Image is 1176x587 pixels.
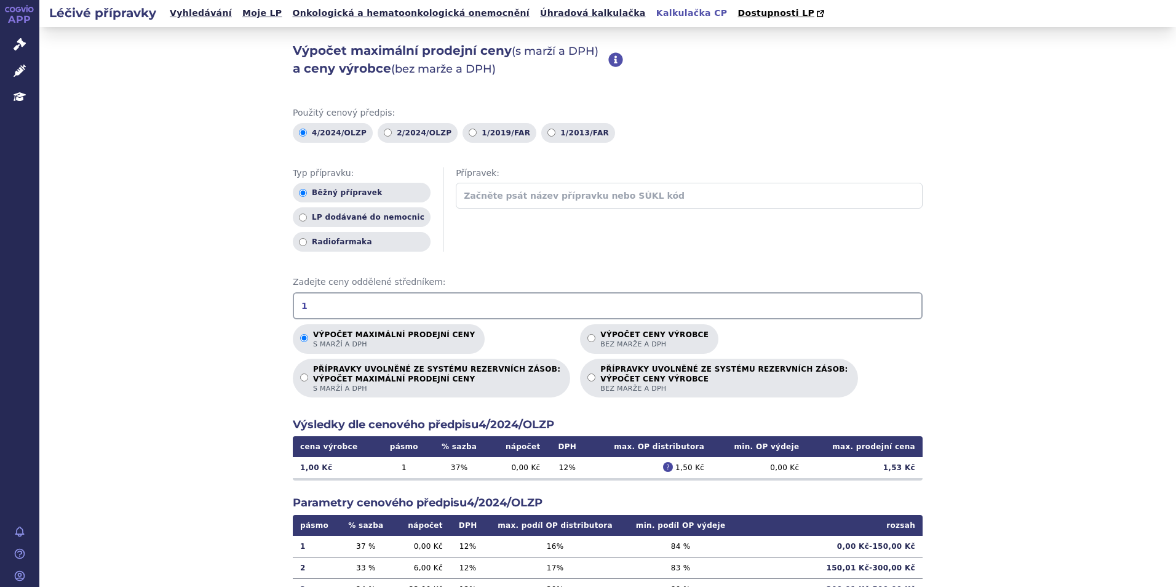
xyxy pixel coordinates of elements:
a: Moje LP [239,5,285,22]
th: % sazba [339,515,392,536]
td: 17 % [485,557,624,578]
label: Běžný přípravek [293,183,431,202]
strong: VÝPOČET CENY VÝROBCE [600,374,848,384]
th: pásmo [293,515,339,536]
p: Výpočet ceny výrobce [600,330,709,349]
td: 0,00 Kč [392,536,450,557]
td: 0,00 Kč [489,457,548,478]
label: LP dodávané do nemocnic [293,207,431,227]
input: 4/2024/OLZP [299,129,307,137]
h2: Výsledky dle cenového předpisu 4/2024/OLZP [293,417,923,433]
input: Zadejte ceny oddělené středníkem [293,292,923,319]
td: 1 [293,536,339,557]
label: 1/2019/FAR [463,123,536,143]
td: 16 % [485,536,624,557]
td: 37 % [429,457,488,478]
span: bez marže a DPH [600,384,848,393]
th: % sazba [429,436,488,457]
span: (bez marže a DPH) [391,62,496,76]
input: Běžný přípravek [299,189,307,197]
td: 83 % [625,557,737,578]
h2: Výpočet maximální prodejní ceny a ceny výrobce [293,42,608,78]
h2: Parametry cenového předpisu 4/2024/OLZP [293,495,923,511]
span: Přípravek: [456,167,923,180]
td: 12 % [450,557,486,578]
th: rozsah [737,515,923,536]
th: min. podíl OP výdeje [625,515,737,536]
td: 0,00 Kč [712,457,806,478]
strong: VÝPOČET MAXIMÁLNÍ PRODEJNÍ CENY [313,374,560,384]
a: Dostupnosti LP [734,5,830,22]
th: pásmo [378,436,429,457]
th: max. OP distributora [587,436,712,457]
a: Úhradová kalkulačka [536,5,650,22]
span: bez marže a DPH [600,340,709,349]
span: (s marží a DPH) [512,44,598,58]
span: Zadejte ceny oddělené středníkem: [293,276,923,289]
span: s marží a DPH [313,340,475,349]
p: Výpočet maximální prodejní ceny [313,330,475,349]
a: Vyhledávání [166,5,236,22]
td: 37 % [339,536,392,557]
input: 1/2019/FAR [469,129,477,137]
th: DPH [548,436,587,457]
label: 4/2024/OLZP [293,123,373,143]
label: 2/2024/OLZP [378,123,458,143]
label: Radiofarmaka [293,232,431,252]
td: 0,00 Kč - 150,00 Kč [737,536,923,557]
input: Výpočet ceny výrobcebez marže a DPH [587,334,595,342]
th: min. OP výdeje [712,436,806,457]
td: 12 % [450,536,486,557]
th: cena výrobce [293,436,378,457]
td: 12 % [548,457,587,478]
td: 1,53 Kč [806,457,923,478]
input: LP dodávané do nemocnic [299,214,307,222]
span: Použitý cenový předpis: [293,107,923,119]
input: Výpočet maximální prodejní cenys marží a DPH [300,334,308,342]
span: Typ přípravku: [293,167,431,180]
td: 33 % [339,557,392,578]
td: 2 [293,557,339,578]
input: 2/2024/OLZP [384,129,392,137]
th: max. podíl OP distributora [485,515,624,536]
input: 1/2013/FAR [547,129,555,137]
td: 84 % [625,536,737,557]
td: 1,00 Kč [293,457,378,478]
input: Radiofarmaka [299,238,307,246]
label: 1/2013/FAR [541,123,615,143]
input: Začněte psát název přípravku nebo SÚKL kód [456,183,923,209]
td: 150,01 Kč - 300,00 Kč [737,557,923,578]
span: Dostupnosti LP [737,8,814,18]
span: ? [663,462,673,472]
a: Onkologická a hematoonkologická onemocnění [288,5,533,22]
th: nápočet [489,436,548,457]
th: nápočet [392,515,450,536]
h2: Léčivé přípravky [39,4,166,22]
p: PŘÍPRAVKY UVOLNĚNÉ ZE SYSTÉMU REZERVNÍCH ZÁSOB: [313,365,560,393]
a: Kalkulačka CP [653,5,731,22]
th: DPH [450,515,486,536]
input: PŘÍPRAVKY UVOLNĚNÉ ZE SYSTÉMU REZERVNÍCH ZÁSOB:VÝPOČET CENY VÝROBCEbez marže a DPH [587,373,595,381]
td: 1,50 Kč [587,457,712,478]
td: 1 [378,457,429,478]
th: max. prodejní cena [806,436,923,457]
p: PŘÍPRAVKY UVOLNĚNÉ ZE SYSTÉMU REZERVNÍCH ZÁSOB: [600,365,848,393]
input: PŘÍPRAVKY UVOLNĚNÉ ZE SYSTÉMU REZERVNÍCH ZÁSOB:VÝPOČET MAXIMÁLNÍ PRODEJNÍ CENYs marží a DPH [300,373,308,381]
td: 6,00 Kč [392,557,450,578]
span: s marží a DPH [313,384,560,393]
